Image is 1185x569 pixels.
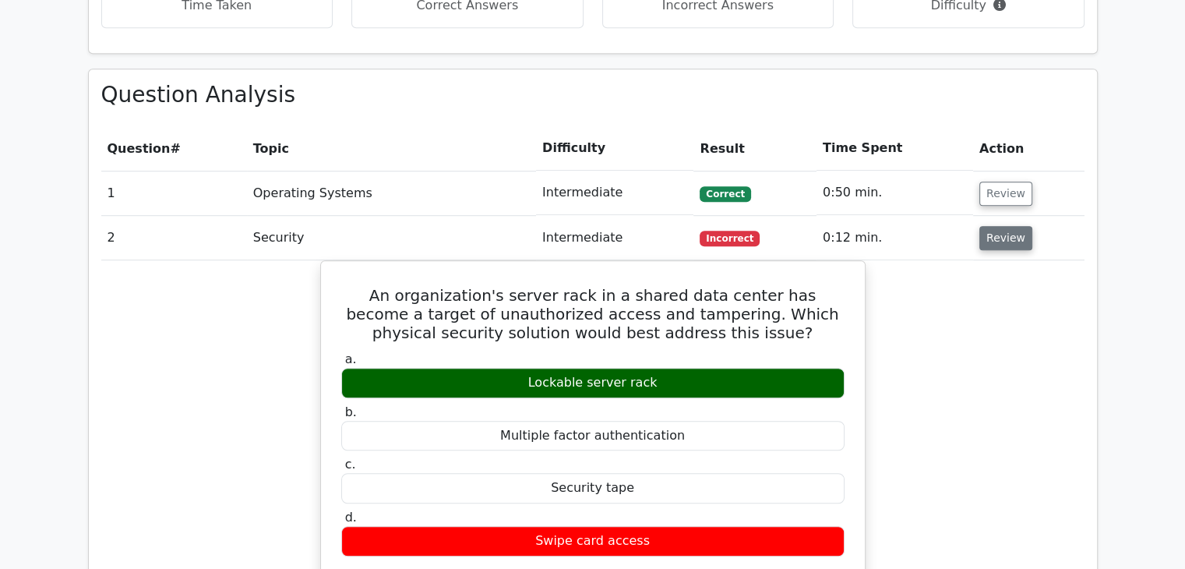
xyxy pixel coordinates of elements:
[536,171,693,215] td: Intermediate
[108,141,171,156] span: Question
[101,171,247,215] td: 1
[341,473,845,504] div: Security tape
[979,226,1032,250] button: Review
[345,405,357,419] span: b.
[979,182,1032,206] button: Review
[816,171,973,215] td: 0:50 min.
[816,216,973,260] td: 0:12 min.
[101,216,247,260] td: 2
[247,216,536,260] td: Security
[700,186,750,202] span: Correct
[340,286,846,342] h5: An organization's server rack in a shared data center has become a target of unauthorized access ...
[345,457,356,472] span: c.
[341,368,845,398] div: Lockable server rack
[816,126,973,171] th: Time Spent
[536,216,693,260] td: Intermediate
[101,82,1084,108] h3: Question Analysis
[101,126,247,171] th: #
[341,526,845,557] div: Swipe card access
[247,126,536,171] th: Topic
[345,352,357,366] span: a.
[345,510,357,525] span: d.
[973,126,1084,171] th: Action
[700,231,760,246] span: Incorrect
[693,126,816,171] th: Result
[536,126,693,171] th: Difficulty
[247,171,536,215] td: Operating Systems
[341,421,845,451] div: Multiple factor authentication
